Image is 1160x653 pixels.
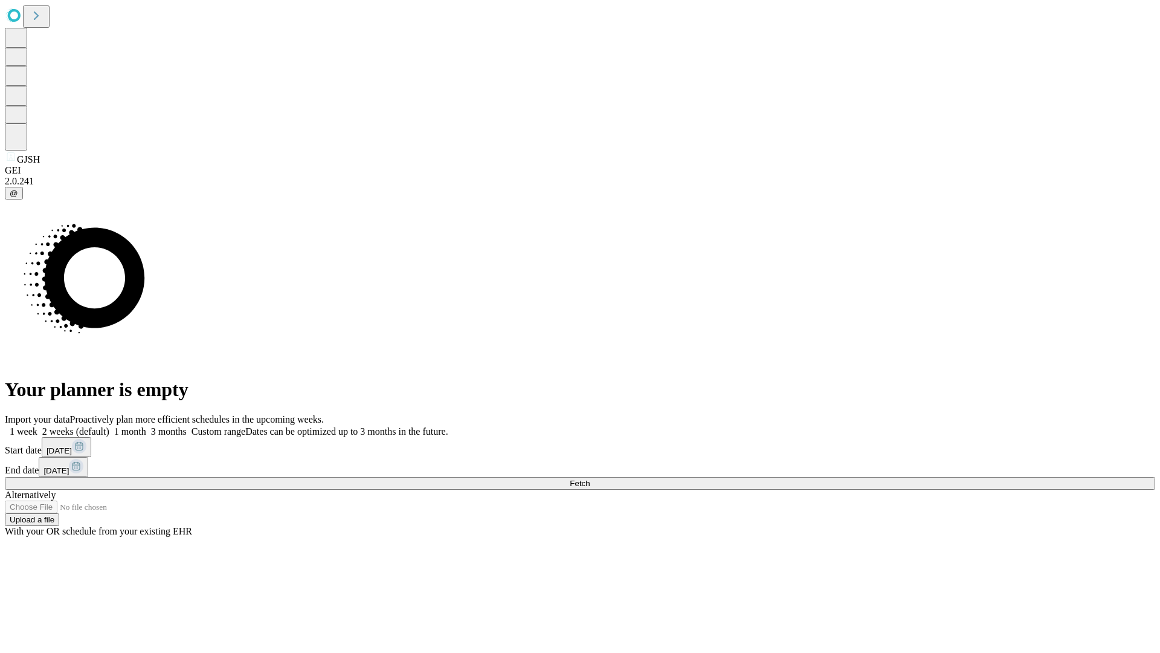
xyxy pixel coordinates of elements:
span: GJSH [17,154,40,164]
button: Fetch [5,477,1155,490]
div: End date [5,457,1155,477]
span: 2 weeks (default) [42,426,109,437]
div: GEI [5,165,1155,176]
span: Dates can be optimized up to 3 months in the future. [245,426,448,437]
button: [DATE] [39,457,88,477]
h1: Your planner is empty [5,378,1155,401]
span: Alternatively [5,490,56,500]
span: 3 months [151,426,187,437]
div: 2.0.241 [5,176,1155,187]
span: With your OR schedule from your existing EHR [5,526,192,536]
div: Start date [5,437,1155,457]
span: 1 month [114,426,146,437]
span: Fetch [570,479,590,488]
span: Proactively plan more efficient schedules in the upcoming weeks. [70,414,324,424]
span: Custom range [192,426,245,437]
button: [DATE] [42,437,91,457]
span: 1 week [10,426,37,437]
span: Import your data [5,414,70,424]
button: Upload a file [5,513,59,526]
span: @ [10,189,18,198]
span: [DATE] [47,446,72,455]
span: [DATE] [43,466,69,475]
button: @ [5,187,23,200]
